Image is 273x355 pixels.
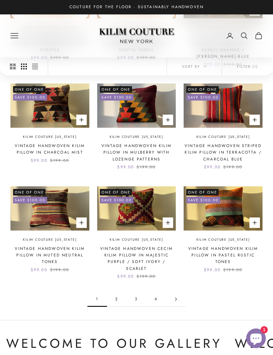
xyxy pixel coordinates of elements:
compare-at-price: $199.00 [223,267,242,273]
sale-price: $99.00 [117,273,134,280]
a: Kilim Couture [US_STATE] [23,134,77,140]
button: Switch to compact product images [32,58,38,75]
span: One of One [186,189,219,196]
on-sale-badge: Save $100.00 [186,94,220,101]
button: Filter (1) [222,58,273,75]
span: One of One [100,86,132,93]
a: Go to page 2 [166,292,186,307]
button: Switch to larger product images [10,58,16,75]
button: Switch to smaller product images [21,58,27,75]
sale-price: $99.00 [117,164,134,170]
a: Vintage Handwoven Striped Kilim Pillow in Terracotta / Charcoal Blue [184,142,263,162]
a: Go to page 4 [146,292,166,307]
sale-price: $99.00 [31,267,47,273]
img: Mid-Century Decorative Striped Throw Pillow in Red, Blue, and Orange by Kilim Couture NYC [184,84,263,128]
span: One of One [186,86,219,93]
sale-price: $99.00 [31,157,47,164]
nav: Pagination navigation [87,292,186,307]
on-sale-badge: Save $100.00 [100,94,134,101]
span: One of One [100,189,132,196]
nav: Primary navigation [10,32,82,40]
a: Vintage Handwoven Cecim Kilim Pillow in Majestic Purple / Soft Ivory / Scarlet [97,245,176,272]
a: Kilim Couture [US_STATE] [196,134,250,140]
on-sale-badge: Save $100.00 [100,197,134,203]
a: Vintage Handwoven Kilim Pillow in Mulberry with Lozenge Patterns [97,142,176,162]
img: Vintage Cecim Kilim Pillow in Purple, Ivory, and Red [97,186,176,231]
a: Go to page 2 [107,292,127,307]
compare-at-price: $199.00 [223,164,242,170]
a: Vintage Handwoven Kilim Pillow in Muted Neutral Tones [10,245,89,265]
nav: Secondary navigation [226,32,263,40]
p: Couture for the Floor · Sustainably Handwoven [69,4,204,10]
a: Vintage Handwoven Kilim Pillow in Pastel Rustic Tones [184,245,263,265]
compare-at-price: $199.00 [50,157,69,164]
on-sale-badge: Save $100.00 [13,94,47,101]
compare-at-price: $199.00 [50,267,69,273]
img: Decorative Vintage Handwoven Turkish Rug Pillow in Lozenge Patterns [97,84,176,128]
compare-at-price: $199.00 [136,273,155,280]
img: Vintage Handwoven Kilim Pillow in Pastel Rustic Tones by Kilim Couture New York Rug Store [184,186,263,231]
span: Sort by [182,64,207,69]
a: Kilim Couture [US_STATE] [196,237,250,243]
sale-price: $99.00 [204,267,221,273]
img: Vintage Handwoven Decorative Kilim Pillow in Muted Neutral Tones [10,186,89,231]
a: Go to page 3 [127,292,146,307]
span: 1 [87,292,107,307]
a: Kilim Couture [US_STATE] [110,134,163,140]
on-sale-badge: Save $100.00 [13,197,47,203]
img: Vintage Decorative Kilim Pillow in Black, Pink, Cream [10,84,89,128]
on-sale-badge: Save $100.00 [186,197,220,203]
span: One of One [13,189,45,196]
button: Sort by [167,58,222,75]
compare-at-price: $199.00 [136,164,155,170]
inbox-online-store-chat: Shopify online store chat [244,328,268,350]
span: One of One [13,86,45,93]
a: Kilim Couture [US_STATE] [23,237,77,243]
a: Kilim Couture [US_STATE] [110,237,163,243]
img: Logo of Kilim Couture New York [96,20,177,51]
a: Vintage Handwoven Kilim Pillow in Charcoal Mist [10,142,89,156]
sale-price: $99.00 [204,164,221,170]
